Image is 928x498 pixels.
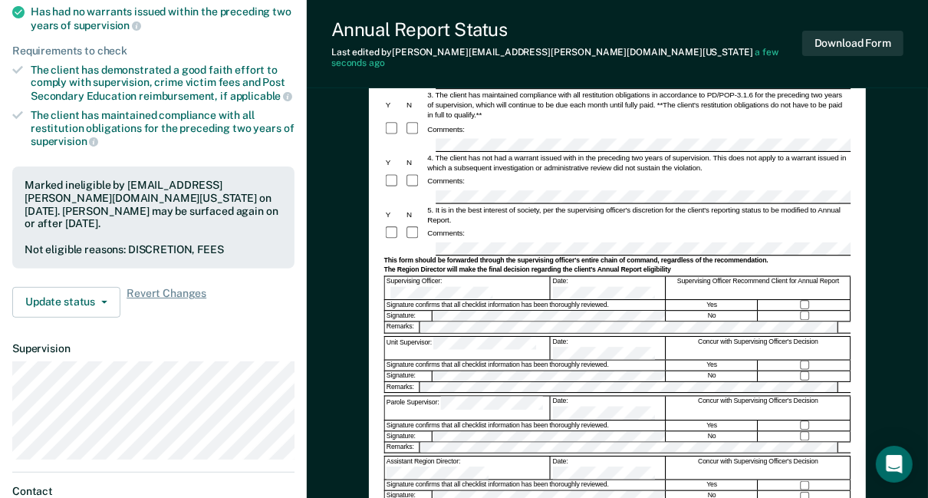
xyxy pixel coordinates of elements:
div: No [666,311,759,321]
div: N [405,157,426,167]
div: The client has maintained compliance with all restitution obligations for the preceding two years of [31,109,295,148]
div: Signature confirms that all checklist information has been thoroughly reviewed. [385,420,666,430]
div: No [666,431,759,441]
button: Download Form [802,31,903,56]
div: 3. The client has maintained compliance with all restitution obligations in accordance to PD/POP-... [426,90,851,120]
div: Open Intercom Messenger [876,446,913,483]
div: Signature confirms that all checklist information has been thoroughly reviewed. [385,300,666,310]
div: Comments: [426,228,466,238]
span: supervision [74,19,141,31]
div: Supervising Officer Recommend Client for Annual Report [666,276,851,299]
div: This form should be forwarded through the supervising officer's entire chain of command, regardle... [384,256,851,265]
div: Signature confirms that all checklist information has been thoroughly reviewed. [385,360,666,370]
div: Annual Report Status [331,18,802,41]
div: Signature confirms that all checklist information has been thoroughly reviewed. [385,480,666,490]
div: Concur with Supervising Officer's Decision [666,457,851,480]
div: Comments: [426,124,466,134]
div: No [666,371,759,381]
div: Last edited by [PERSON_NAME][EMAIL_ADDRESS][PERSON_NAME][DOMAIN_NAME][US_STATE] [331,47,802,69]
div: Requirements to check [12,45,295,58]
div: The Region Director will make the final decision regarding the client's Annual Report eligibility [384,265,851,274]
div: Remarks: [385,442,420,452]
span: Revert Changes [127,287,206,318]
div: Has had no warrants issued within the preceding two years of [31,5,295,31]
div: Yes [666,420,759,430]
div: 5. It is in the best interest of society, per the supervising officer's discretion for the client... [426,204,851,224]
div: Supervising Officer: [385,276,551,299]
div: Yes [666,300,759,310]
div: Y [384,101,405,110]
dt: Contact [12,485,295,498]
div: Concur with Supervising Officer's Decision [666,397,851,420]
div: N [405,209,426,219]
div: The client has demonstrated a good faith effort to comply with supervision, crime victim fees and... [31,64,295,103]
div: Yes [666,360,759,370]
div: N [405,101,426,110]
span: applicable [230,90,292,102]
div: Date: [551,457,665,480]
div: Assistant Region Director: [385,457,551,480]
div: Remarks: [385,322,420,331]
div: Unit Supervisor: [385,336,551,359]
span: a few seconds ago [331,47,778,68]
div: Signature: [385,311,433,321]
div: Parole Supervisor: [385,397,551,420]
div: Date: [551,276,665,299]
div: Concur with Supervising Officer's Decision [666,336,851,359]
div: Y [384,209,405,219]
div: Not eligible reasons: DISCRETION, FEES [25,243,282,256]
div: Remarks: [385,382,420,392]
div: Date: [551,336,665,359]
div: Signature: [385,431,433,441]
span: supervision [31,135,98,147]
button: Update status [12,287,120,318]
div: Yes [666,480,759,490]
div: Date: [551,397,665,420]
div: Comments: [426,176,466,186]
div: Marked ineligible by [EMAIL_ADDRESS][PERSON_NAME][DOMAIN_NAME][US_STATE] on [DATE]. [PERSON_NAME]... [25,179,282,230]
dt: Supervision [12,342,295,355]
div: 4. The client has not had a warrant issued with in the preceding two years of supervision. This d... [426,152,851,172]
div: Signature: [385,371,433,381]
div: Y [384,157,405,167]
